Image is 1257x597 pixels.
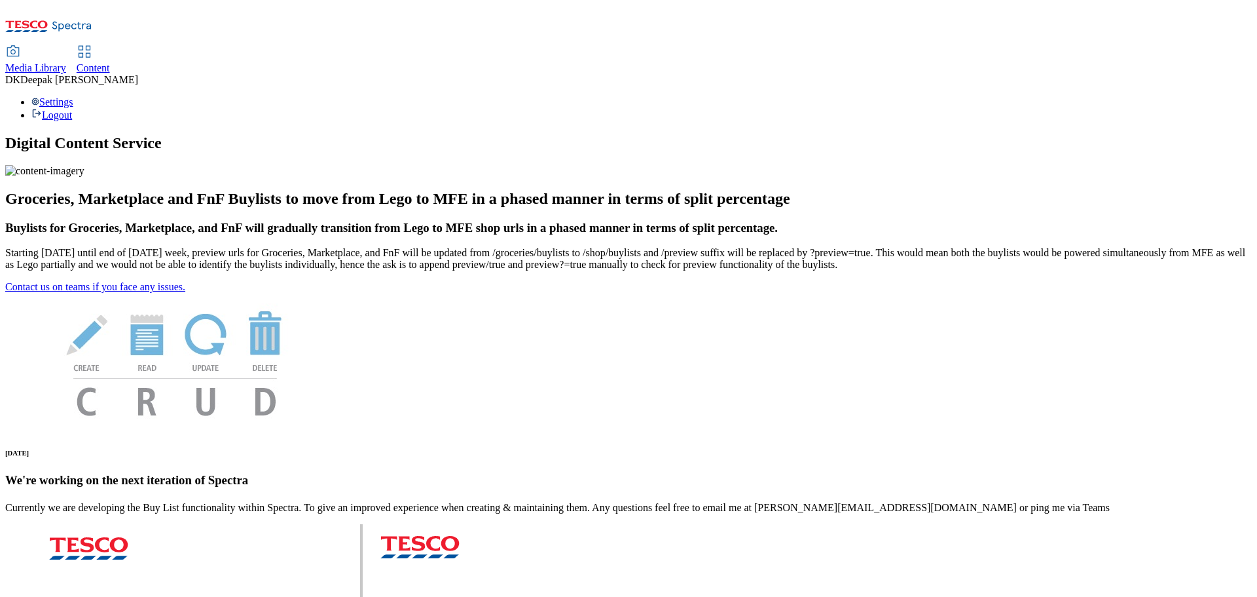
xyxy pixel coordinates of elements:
span: Media Library [5,62,66,73]
span: DK [5,74,20,85]
span: Content [77,62,110,73]
p: Currently we are developing the Buy List functionality within Spectra. To give an improved experi... [5,502,1252,514]
a: Settings [31,96,73,107]
h3: Buylists for Groceries, Marketplace, and FnF will gradually transition from Lego to MFE shop urls... [5,221,1252,235]
a: Logout [31,109,72,121]
a: Content [77,47,110,74]
img: content-imagery [5,165,84,177]
a: Contact us on teams if you face any issues. [5,281,185,292]
h1: Digital Content Service [5,134,1252,152]
h3: We're working on the next iteration of Spectra [5,473,1252,488]
img: News Image [5,293,346,430]
p: Starting [DATE] until end of [DATE] week, preview urls for Groceries, Marketplace, and FnF will b... [5,247,1252,271]
h6: [DATE] [5,449,1252,457]
a: Media Library [5,47,66,74]
span: Deepak [PERSON_NAME] [20,74,138,85]
h2: Groceries, Marketplace and FnF Buylists to move from Lego to MFE in a phased manner in terms of s... [5,190,1252,208]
